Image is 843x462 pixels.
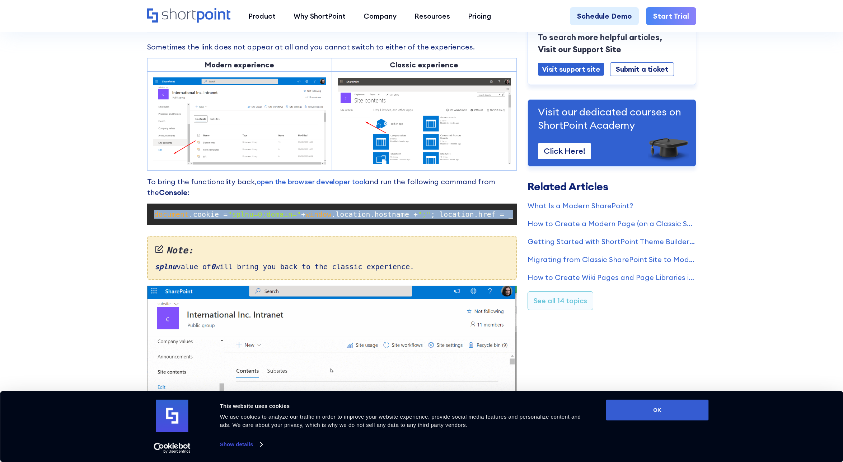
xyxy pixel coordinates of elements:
[141,443,203,453] a: Usercentrics Cookiebot - opens in a new window
[355,7,406,25] a: Company
[528,272,696,283] a: How to Create Wiki Pages and Page Libraries in SharePoint
[459,7,500,25] a: Pricing
[570,7,639,25] a: Schedule Demo
[154,210,189,219] span: document
[147,176,517,198] p: To bring the functionality back, and run the following command from the :
[528,218,696,229] a: How to Create a Modern Page (on a Classic SharePoint Site)
[305,210,331,219] span: window
[239,7,285,25] a: Product
[646,7,696,25] a: Start Trial
[418,210,431,219] span: ";"
[468,11,491,22] div: Pricing
[248,11,276,22] div: Product
[220,402,590,410] div: This website uses cookies
[220,439,262,450] a: Show details
[390,60,458,69] strong: Classic experience
[147,8,231,24] a: Home
[538,31,686,56] p: To search more helpful articles, Visit our Support Site
[415,11,450,22] div: Resources
[228,210,301,219] span: "splnu=0;domain="
[331,210,418,219] span: .location.hostname +
[528,236,696,247] a: Getting Started with ShortPoint Theme Builder - Classic SharePoint Sites (Part 1)
[294,11,346,22] div: Why ShortPoint
[528,181,696,192] h3: Related Articles
[431,210,685,219] span: ; location.href = _spPageContextInfo.webServerRelativeUrl +
[155,244,509,257] em: Note:
[528,254,696,265] a: Migrating from Classic SharePoint Site to Modern SharePoint Site (SharePoint Online)
[189,210,228,219] span: .cookie =
[538,143,591,159] a: Click Here!
[220,414,581,428] span: We use cookies to analyze our traffic in order to improve your website experience, provide social...
[528,200,696,211] a: What Is a Modern SharePoint?
[211,262,215,271] em: 0
[159,188,188,197] strong: Console
[301,210,305,219] span: +
[257,177,365,186] a: open the browser developer tool
[156,400,188,432] img: logo
[155,262,177,271] em: splnu
[285,7,355,25] a: Why ShortPoint
[147,236,517,280] div: value of will bring you back to the classic experience.
[205,60,274,69] strong: Modern experience
[406,7,459,25] a: Resources
[610,62,674,76] a: Submit a ticket
[364,11,397,22] div: Company
[538,105,686,132] p: Visit our dedicated courses on ShortPoint Academy
[147,42,517,52] p: Sometimes the link does not appear at all and you cannot switch to either of the experiences.
[528,291,594,310] a: See all 14 topics
[538,63,604,76] a: Visit support site
[606,400,709,420] button: OK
